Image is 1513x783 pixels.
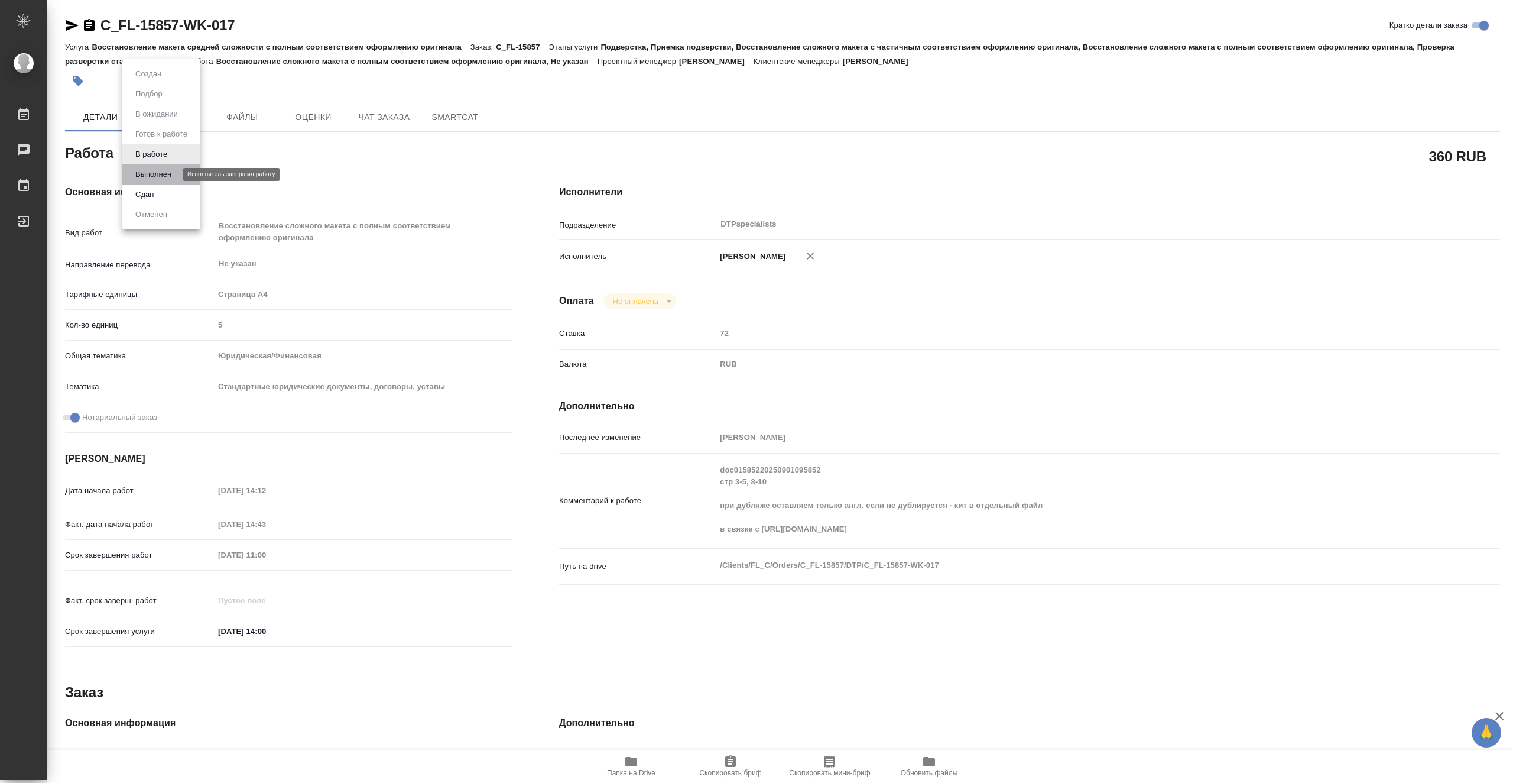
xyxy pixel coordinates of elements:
button: В работе [132,148,171,161]
button: Отменен [132,208,171,221]
button: Готов к работе [132,128,191,141]
button: Подбор [132,88,166,101]
button: Сдан [132,188,157,201]
button: Создан [132,67,165,80]
button: В ожидании [132,108,181,121]
button: Выполнен [132,168,175,181]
